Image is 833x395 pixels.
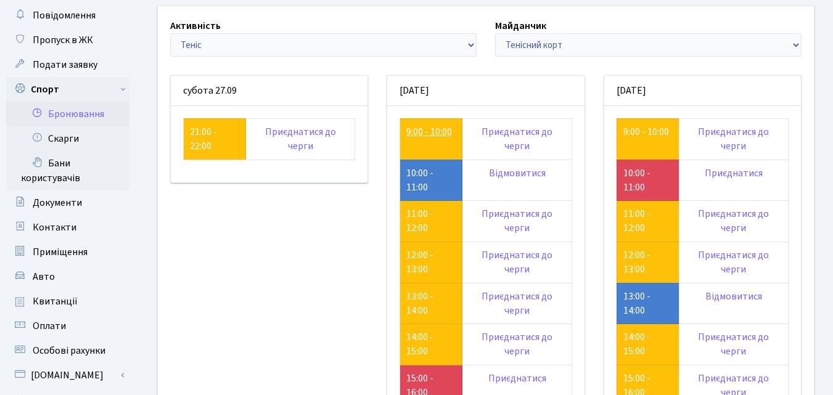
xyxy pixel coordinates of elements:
span: Документи [33,196,82,210]
span: Оплати [33,319,66,333]
a: Квитанції [6,289,129,314]
a: Приміщення [6,240,129,264]
label: Майданчик [495,18,546,33]
a: 9:00 - 10:00 [623,125,669,139]
div: субота 27.09 [171,76,367,106]
a: Приєднатися до черги [698,248,769,276]
a: 12:00 - 13:00 [623,248,650,276]
a: Спорт [6,77,129,102]
a: 14:00 - 15:00 [623,330,650,358]
a: 13:00 - 14:00 [623,290,650,317]
a: Контакти [6,215,129,240]
a: Бани користувачів [6,151,129,190]
a: Приєднатися до черги [265,125,336,153]
a: Приєднатися до черги [482,125,552,153]
a: Пропуск в ЖК [6,28,129,52]
div: [DATE] [604,76,801,106]
a: Приєднатися [488,372,546,385]
a: 14:00 - 15:00 [406,330,433,358]
a: Документи [6,190,129,215]
a: 21:00 - 22:00 [190,125,217,153]
a: 10:00 - 11:00 [623,166,650,194]
a: Оплати [6,314,129,338]
a: Приєднатися до черги [698,330,769,358]
a: Приєднатися до черги [482,330,552,358]
span: Приміщення [33,245,88,259]
a: Приєднатися до черги [482,290,552,317]
a: 11:00 - 12:00 [623,207,650,235]
a: Приєднатися до черги [482,248,552,276]
a: Скарги [6,126,129,151]
a: [DOMAIN_NAME] [6,363,129,388]
span: Особові рахунки [33,344,105,357]
span: Контакти [33,221,76,234]
a: 12:00 - 13:00 [406,248,433,276]
span: Подати заявку [33,58,97,71]
a: Бронювання [6,102,129,126]
a: Приєднатися [705,166,763,180]
a: Приєднатися до черги [482,207,552,235]
span: Авто [33,270,55,283]
div: [DATE] [387,76,584,106]
a: Особові рахунки [6,338,129,363]
a: Приєднатися до черги [698,207,769,235]
span: Квитанції [33,295,78,308]
label: Активність [170,18,221,33]
a: 10:00 - 11:00 [406,166,433,194]
a: Подати заявку [6,52,129,77]
a: Відмовитися [489,166,546,180]
span: Пропуск в ЖК [33,33,93,47]
a: 13:00 - 14:00 [406,290,433,317]
a: 9:00 - 10:00 [406,125,452,139]
a: Відмовитися [705,290,762,303]
a: Приєднатися до черги [698,125,769,153]
a: 11:00 - 12:00 [406,207,433,235]
span: Повідомлення [33,9,96,22]
a: Авто [6,264,129,289]
a: Повідомлення [6,3,129,28]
